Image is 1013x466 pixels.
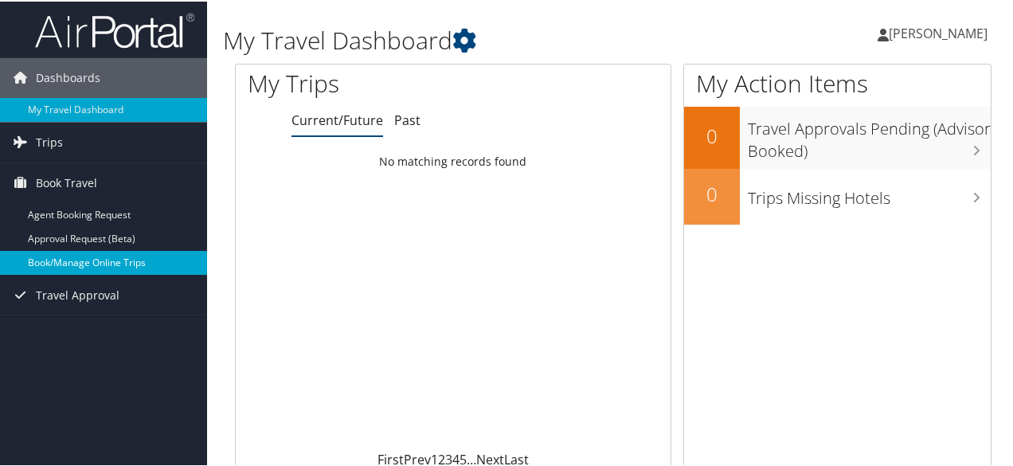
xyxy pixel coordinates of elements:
span: Travel Approval [36,274,119,314]
img: airportal-logo.png [35,10,194,48]
h2: 0 [684,179,740,206]
a: 0Trips Missing Hotels [684,167,991,223]
a: 0Travel Approvals Pending (Advisor Booked) [684,105,991,166]
span: Book Travel [36,162,97,202]
td: No matching records found [236,146,671,174]
h3: Trips Missing Hotels [748,178,991,208]
span: [PERSON_NAME] [889,23,988,41]
h1: My Action Items [684,65,991,99]
h3: Travel Approvals Pending (Advisor Booked) [748,108,991,161]
h1: My Travel Dashboard [223,22,743,56]
h2: 0 [684,121,740,148]
a: [PERSON_NAME] [878,8,1003,56]
h1: My Trips [248,65,477,99]
a: Current/Future [291,110,383,127]
span: Dashboards [36,57,100,96]
a: Past [394,110,420,127]
span: Trips [36,121,63,161]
